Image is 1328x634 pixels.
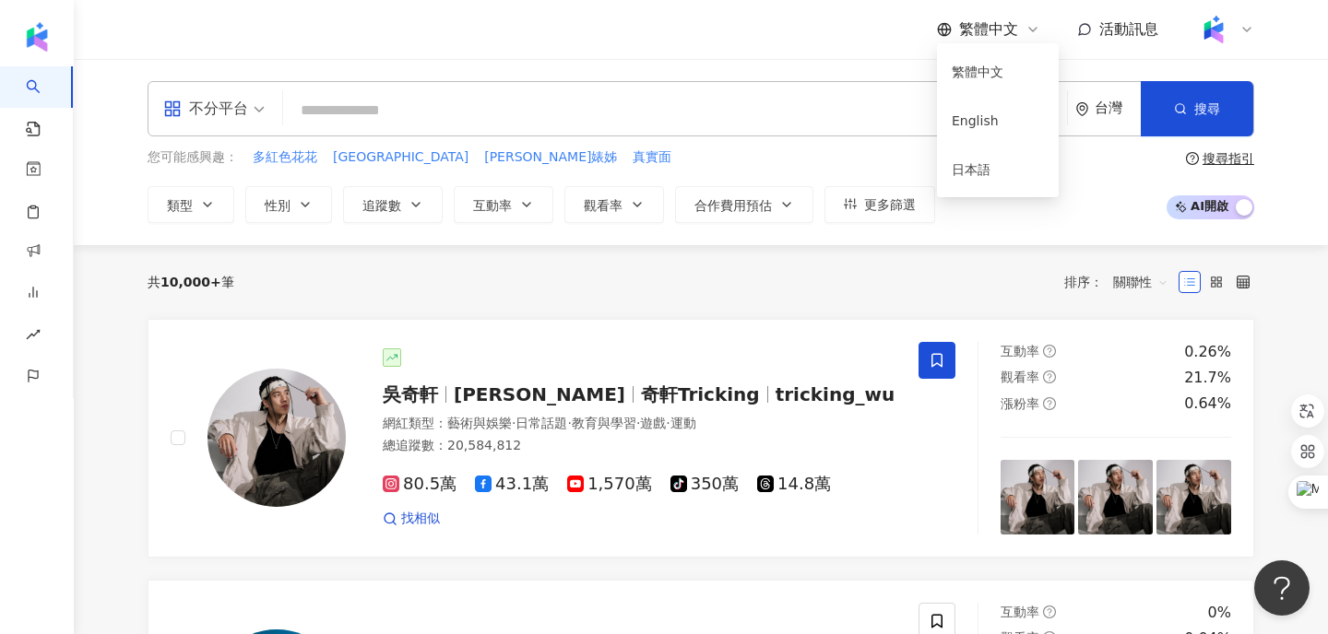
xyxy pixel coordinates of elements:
[959,19,1018,40] span: 繁體中文
[1254,560,1310,616] iframe: Help Scout Beacon - Open
[1156,460,1231,534] img: post-image
[675,186,813,223] button: 合作費用預估
[1043,605,1056,618] span: question-circle
[148,275,234,289] div: 共 筆
[163,100,182,118] span: appstore
[160,275,221,289] span: 10,000+
[1196,12,1231,47] img: Kolr%20app%20icon%20%281%29.png
[670,416,696,430] span: 運動
[26,66,63,138] a: search
[252,147,318,168] button: 多紅色花花
[516,416,567,430] span: 日常話題
[1184,393,1231,414] div: 0.64%
[1203,151,1254,166] div: 搜尋指引
[1184,342,1231,362] div: 0.26%
[1001,605,1039,619] span: 互動率
[567,475,652,494] span: 1,570萬
[473,198,512,213] span: 互動率
[265,198,290,213] span: 性別
[1141,81,1253,136] button: 搜尋
[253,148,317,167] span: 多紅色花花
[148,186,234,223] button: 類型
[332,147,469,168] button: [GEOGRAPHIC_DATA]
[512,416,516,430] span: ·
[1113,267,1168,297] span: 關聯性
[776,383,895,405] span: tricking_wu
[383,475,456,494] span: 80.5萬
[633,148,671,167] span: 真實面
[567,416,571,430] span: ·
[1208,603,1231,623] div: 0%
[1184,368,1231,388] div: 21.7%
[572,416,636,430] span: 教育與學習
[207,369,346,507] img: KOL Avatar
[1075,102,1089,116] span: environment
[952,153,1044,185] div: 日本語
[584,198,622,213] span: 觀看率
[952,104,1044,136] div: English
[167,198,193,213] span: 類型
[362,198,401,213] span: 追蹤數
[1186,152,1199,165] span: question-circle
[824,186,935,223] button: 更多篩選
[245,186,332,223] button: 性別
[383,510,440,528] a: 找相似
[641,383,760,405] span: 奇軒Tricking
[447,416,512,430] span: 藝術與娛樂
[952,55,1044,88] div: 繁體中文
[1043,370,1056,383] span: question-circle
[484,148,617,167] span: [PERSON_NAME]婊姊
[666,416,670,430] span: ·
[1001,370,1039,384] span: 觀看率
[564,186,664,223] button: 觀看率
[670,475,739,494] span: 350萬
[1043,397,1056,410] span: question-circle
[1001,344,1039,358] span: 互動率
[757,475,831,494] span: 14.8萬
[454,383,625,405] span: [PERSON_NAME]
[1194,101,1220,116] span: 搜尋
[1078,460,1153,534] img: post-image
[163,94,248,123] div: 不分平台
[1001,396,1039,411] span: 漲粉率
[22,22,52,52] img: logo icon
[401,510,440,528] span: 找相似
[148,148,238,167] span: 您可能感興趣：
[1095,100,1141,116] div: 台灣
[694,198,772,213] span: 合作費用預估
[636,416,640,430] span: ·
[1064,267,1179,297] div: 排序：
[383,415,896,433] div: 網紅類型 ：
[383,383,438,405] span: 吳奇軒
[640,416,666,430] span: 遊戲
[864,197,916,212] span: 更多篩選
[454,186,553,223] button: 互動率
[343,186,443,223] button: 追蹤數
[475,475,549,494] span: 43.1萬
[1099,20,1158,38] span: 活動訊息
[26,316,41,358] span: rise
[1043,345,1056,358] span: question-circle
[333,148,468,167] span: [GEOGRAPHIC_DATA]
[483,147,618,168] button: [PERSON_NAME]婊姊
[383,437,896,455] div: 總追蹤數 ： 20,584,812
[632,147,672,168] button: 真實面
[1001,460,1075,534] img: post-image
[148,319,1254,558] a: KOL Avatar吳奇軒[PERSON_NAME]奇軒Trickingtricking_wu網紅類型：藝術與娛樂·日常話題·教育與學習·遊戲·運動總追蹤數：20,584,81280.5萬43....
